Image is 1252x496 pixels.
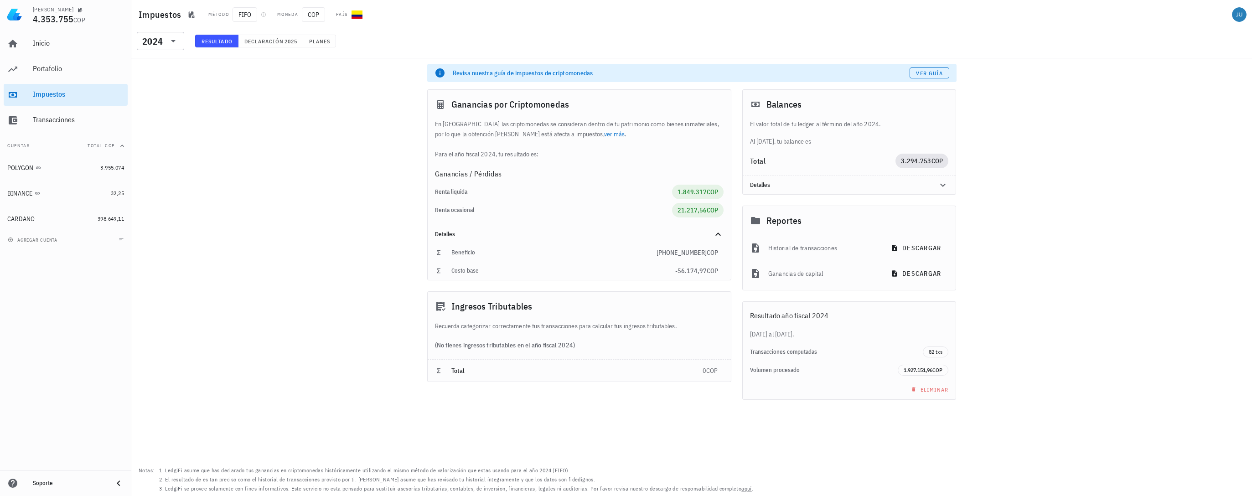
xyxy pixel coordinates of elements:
a: ver más [604,130,625,138]
span: COP [931,157,943,165]
div: Renta liquida [435,188,672,196]
a: aquí [741,485,752,492]
button: Resultado [195,35,238,47]
span: 2025 [284,38,297,45]
span: Total COP [88,143,115,149]
div: Inicio [33,39,124,47]
img: LedgiFi [7,7,22,22]
div: Método [208,11,229,18]
div: (No tienes ingresos tributables en el año fiscal 2024) [428,331,731,359]
div: Ingresos Tributables [428,292,731,321]
button: Planes [303,35,336,47]
span: Declaración [244,38,284,45]
div: Detalles [750,181,927,189]
span: COP [707,188,718,196]
span: Eliminar [909,386,949,393]
span: COP [932,367,942,373]
div: Moneda [277,11,298,18]
div: POLYGON [7,164,34,172]
div: 2024 [137,32,184,50]
div: BINANCE [7,190,33,197]
span: Ganancias / Pérdidas [435,168,502,179]
div: Resultado año fiscal 2024 [743,302,956,329]
button: agregar cuenta [5,235,62,244]
div: Reportes [743,206,956,235]
div: Al [DATE], tu balance es [743,119,956,146]
span: 82 txs [929,347,942,357]
div: avatar [1232,7,1247,22]
a: POLYGON 3.955.074 [4,157,128,179]
span: descargar [893,269,941,278]
span: COP [707,206,718,214]
button: Eliminar [905,383,952,396]
button: descargar [885,265,948,282]
span: 0 [703,367,706,375]
div: País [336,11,348,18]
div: Detalles [428,225,731,243]
span: -56.174,97 [675,267,707,275]
span: descargar [893,244,941,252]
div: [PERSON_NAME] [33,6,73,13]
span: [PHONE_NUMBER] [657,248,707,257]
span: 32,25 [111,190,124,196]
a: Inicio [4,33,128,55]
div: [DATE] al [DATE]. [743,329,956,339]
li: El resultado de es tan preciso como el historial de transacciones provisto por ti. [PERSON_NAME] ... [165,475,753,484]
span: 1.849.317 [678,188,707,196]
span: Planes [309,38,331,45]
li: LedgiFi se provee solamente con fines informativos. Este servicio no esta pensado para sustituir ... [165,484,753,493]
span: 3.294.753 [901,157,931,165]
div: Volumen procesado [750,367,898,374]
div: Historial de transacciones [768,238,878,258]
div: 2024 [142,37,163,46]
div: Recuerda categorizar correctamente tus transacciones para calcular tus ingresos tributables. [428,321,731,331]
a: CARDANO 398.649,11 [4,208,128,230]
span: COP [707,248,718,257]
a: Portafolio [4,58,128,80]
div: CARDANO [7,215,35,223]
footer: Notas: [131,463,1252,496]
button: descargar [885,240,948,256]
div: Balances [743,90,956,119]
a: Impuestos [4,84,128,106]
div: Detalles [743,176,956,194]
span: agregar cuenta [10,237,57,243]
li: LedgiFi asume que has declarado tus ganancias en criptomonedas históricamente utilizando el mismo... [165,466,753,475]
span: COP [707,267,718,275]
div: Ganancias de capital [768,263,878,284]
span: FIFO [233,7,257,22]
div: Total [750,157,896,165]
span: 3.955.074 [100,164,124,171]
span: 398.649,11 [98,215,124,222]
div: En [GEOGRAPHIC_DATA] las criptomonedas se consideran dentro de tu patrimonio como bienes inmateri... [428,119,731,159]
span: COP [73,16,85,24]
div: Transacciones computadas [750,348,923,356]
a: Transacciones [4,109,128,131]
div: Detalles [435,231,702,238]
span: 1.927.151,96 [904,367,932,373]
button: CuentasTotal COP [4,135,128,157]
div: Transacciones [33,115,124,124]
div: Soporte [33,480,106,487]
span: Costo base [451,267,479,274]
span: COP [302,7,325,22]
div: Revisa nuestra guía de impuestos de criptomonedas [453,68,910,77]
span: 21.217,56 [678,206,707,214]
span: Resultado [201,38,233,45]
p: El valor total de tu ledger al término del año 2024. [750,119,949,129]
span: COP [706,367,718,375]
span: Ver guía [916,70,943,77]
div: CO-icon [352,9,362,20]
span: Beneficio [451,248,475,256]
button: Declaración 2025 [238,35,303,47]
div: Ganancias por Criptomonedas [428,90,731,119]
span: Total [451,367,465,375]
a: BINANCE 32,25 [4,182,128,204]
h1: Impuestos [139,7,185,22]
div: Portafolio [33,64,124,73]
div: Impuestos [33,90,124,98]
div: Renta ocasional [435,207,672,214]
a: Ver guía [910,67,949,78]
span: 4.353.755 [33,13,73,25]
